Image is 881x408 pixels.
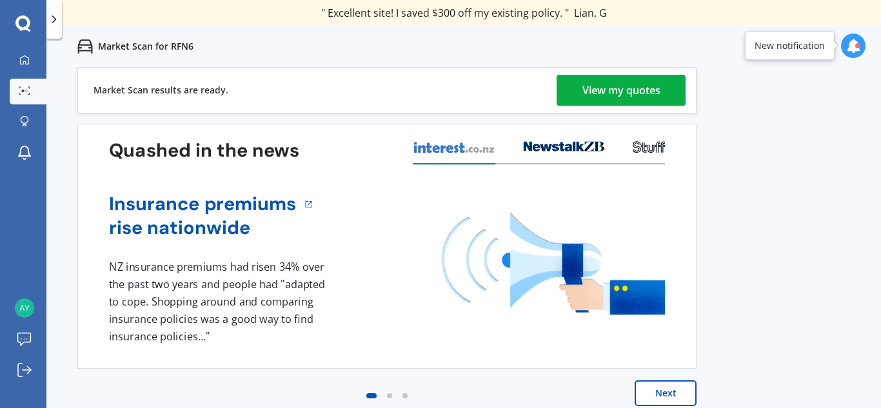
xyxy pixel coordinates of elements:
[557,75,686,106] a: View my quotes
[635,380,697,406] button: Next
[582,75,660,106] div: View my quotes
[109,258,330,345] div: NZ insurance premiums had risen 34% over the past two years and people had "adapted to cope. Shop...
[15,298,34,318] img: ddfaae649f4d1c47a6111afc1ac6b8c7
[755,39,825,52] div: New notification
[442,212,665,315] img: media image
[109,139,299,162] h3: Quashed in the news
[94,68,228,113] div: Market Scan results are ready.
[77,39,93,54] img: car.f15378c7a67c060ca3f3.svg
[109,216,297,240] a: rise nationwide
[109,192,297,216] a: Insurance premiums
[98,40,193,53] p: Market Scan for RFN6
